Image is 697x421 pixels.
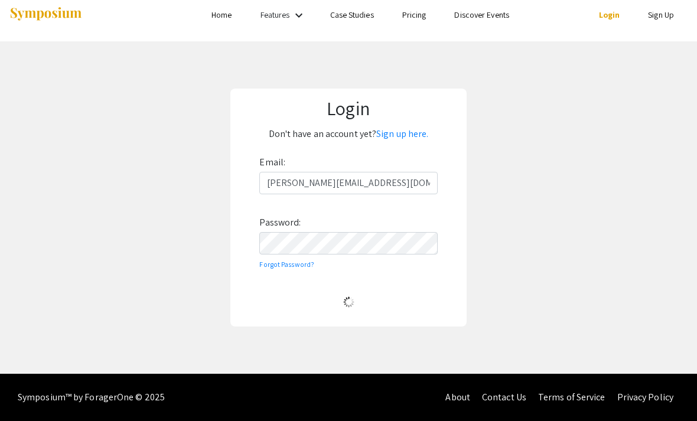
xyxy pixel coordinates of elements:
[259,213,301,232] label: Password:
[211,9,232,20] a: Home
[376,128,428,140] a: Sign up here.
[402,9,426,20] a: Pricing
[259,153,285,172] label: Email:
[617,391,673,403] a: Privacy Policy
[482,391,526,403] a: Contact Us
[292,8,306,22] mat-icon: Expand Features list
[237,125,460,143] p: Don't have an account yet?
[445,391,470,403] a: About
[237,97,460,119] h1: Login
[538,391,605,403] a: Terms of Service
[454,9,509,20] a: Discover Events
[338,292,359,312] img: Loading
[9,6,83,22] img: Symposium by ForagerOne
[9,368,50,412] iframe: Chat
[259,260,314,269] a: Forgot Password?
[648,9,674,20] a: Sign Up
[599,9,620,20] a: Login
[330,9,374,20] a: Case Studies
[260,9,290,20] a: Features
[18,374,165,421] div: Symposium™ by ForagerOne © 2025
